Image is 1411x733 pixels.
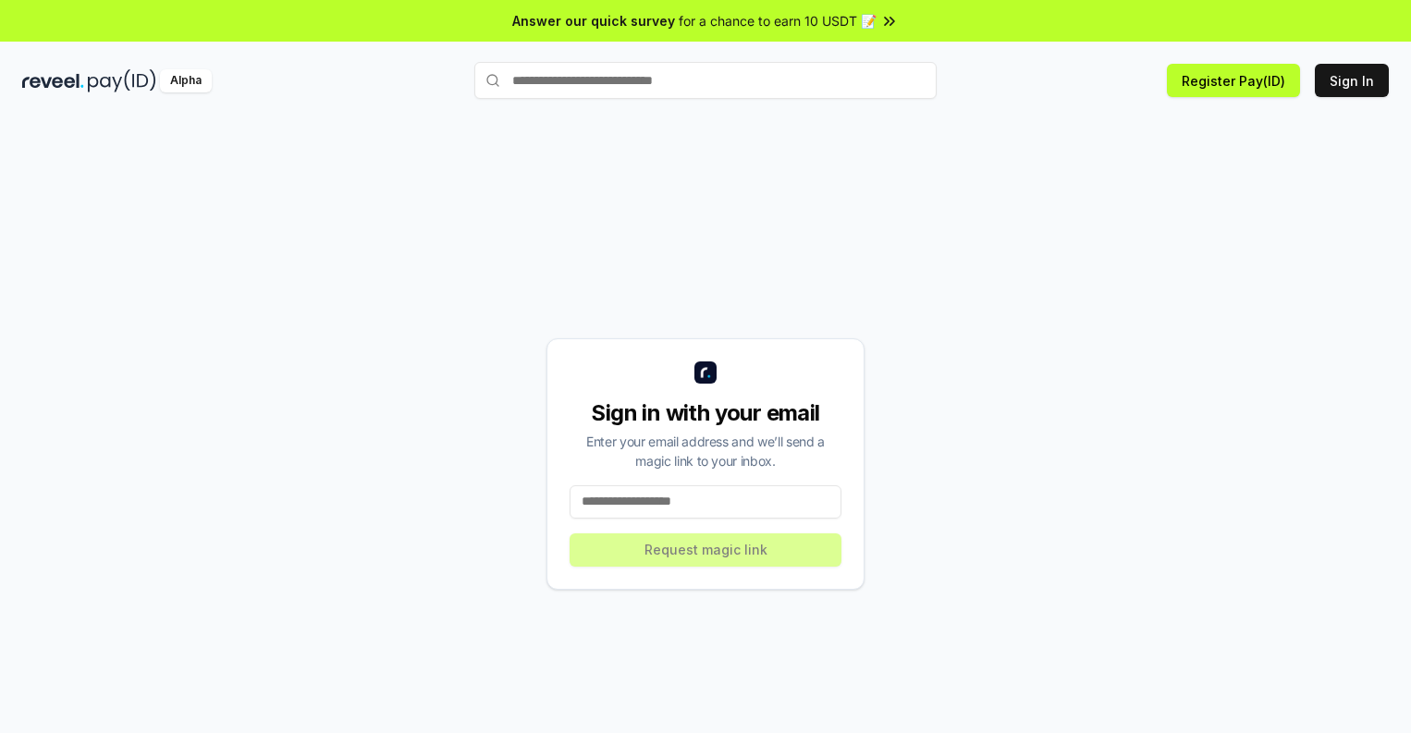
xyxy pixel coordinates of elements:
div: Enter your email address and we’ll send a magic link to your inbox. [570,432,841,470]
img: reveel_dark [22,69,84,92]
span: Answer our quick survey [512,11,675,31]
img: pay_id [88,69,156,92]
div: Sign in with your email [570,398,841,428]
button: Register Pay(ID) [1167,64,1300,97]
div: Alpha [160,69,212,92]
button: Sign In [1315,64,1389,97]
img: logo_small [694,361,717,384]
span: for a chance to earn 10 USDT 📝 [679,11,877,31]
